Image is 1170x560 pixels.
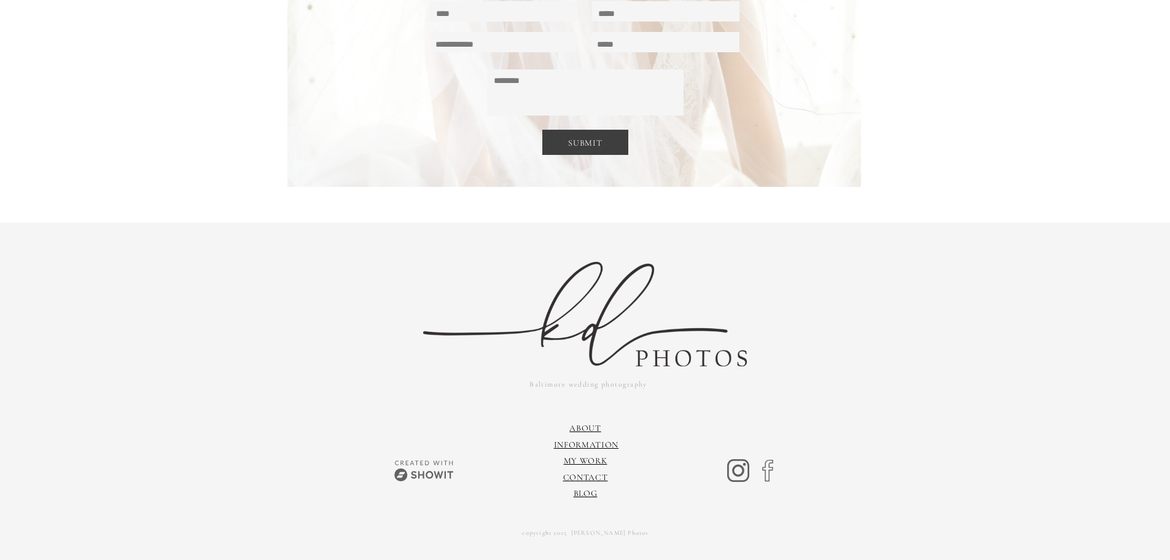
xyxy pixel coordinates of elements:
[458,376,719,392] a: Baltimore wedding photography
[554,135,617,150] a: SUBMIT
[554,440,619,450] a: information
[574,488,598,499] a: Blog
[569,423,601,433] a: About
[564,455,607,466] a: My Work
[335,526,837,541] a: copyright 2025 [PERSON_NAME] Photos
[563,472,608,483] a: Contact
